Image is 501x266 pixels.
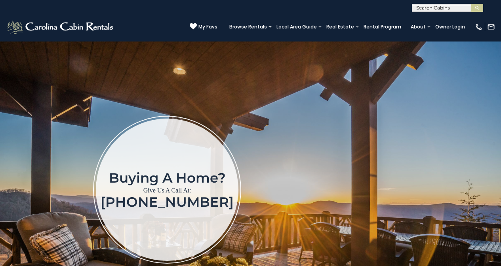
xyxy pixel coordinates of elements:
a: Local Area Guide [272,21,321,32]
h1: Buying a home? [101,171,234,185]
img: phone-regular-white.png [475,23,483,31]
a: About [407,21,430,32]
img: mail-regular-white.png [487,23,495,31]
a: Owner Login [431,21,469,32]
a: [PHONE_NUMBER] [101,194,234,210]
a: Real Estate [322,21,358,32]
a: Browse Rentals [225,21,271,32]
span: My Favs [198,23,217,30]
a: Rental Program [360,21,405,32]
a: My Favs [190,23,217,31]
img: White-1-2.png [6,19,116,35]
p: Give Us A Call At: [101,185,234,196]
